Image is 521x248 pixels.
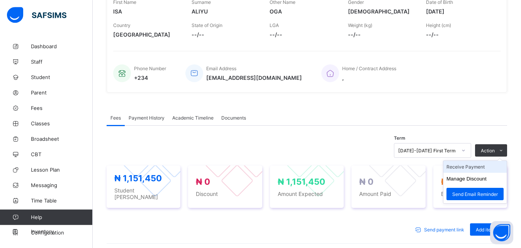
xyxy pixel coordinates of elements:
[196,177,210,187] span: ₦ 0
[342,66,396,71] span: Home / Contract Address
[7,7,66,23] img: safsims
[270,22,279,28] span: LGA
[31,74,93,80] span: Student
[441,177,489,187] span: ₦ 1,151,450
[398,148,457,154] div: [DATE]-[DATE] First Term
[31,197,93,204] span: Time Table
[110,115,121,121] span: Fees
[129,115,165,121] span: Payment History
[348,22,372,28] span: Weight (kg)
[31,105,93,111] span: Fees
[446,176,487,182] button: Manage Discount
[31,214,92,220] span: Help
[270,8,336,15] span: OGA
[490,221,513,244] button: Open asap
[113,22,131,28] span: Country
[113,8,180,15] span: ISA
[172,115,214,121] span: Academic Timeline
[481,148,495,154] span: Action
[134,74,166,81] span: +234
[426,8,493,15] span: [DATE]
[359,177,373,187] span: ₦ 0
[443,185,507,203] li: dropdown-list-item-text-2
[31,59,93,65] span: Staff
[359,191,417,197] span: Amount Paid
[348,31,415,38] span: --/--
[31,120,93,127] span: Classes
[443,161,507,173] li: dropdown-list-item-text-0
[221,115,246,121] span: Documents
[192,8,258,15] span: ALIYU
[206,74,302,81] span: [EMAIL_ADDRESS][DOMAIN_NAME]
[113,31,180,38] span: [GEOGRAPHIC_DATA]
[192,31,258,38] span: --/--
[31,43,93,49] span: Dashboard
[196,191,254,197] span: Discount
[452,191,498,197] span: Send Email Reminder
[31,167,93,173] span: Lesson Plan
[114,173,162,183] span: ₦ 1,151,450
[441,191,499,197] span: Balance
[342,74,396,81] span: ,
[31,151,93,157] span: CBT
[348,8,415,15] span: [DEMOGRAPHIC_DATA]
[476,227,495,233] span: Add item
[192,22,222,28] span: State of Origin
[426,31,493,38] span: --/--
[278,191,336,197] span: Amount Expected
[134,66,166,71] span: Phone Number
[114,187,173,200] span: Student [PERSON_NAME]
[31,89,93,96] span: Parent
[426,22,451,28] span: Height (cm)
[443,173,507,185] li: dropdown-list-item-text-1
[31,136,93,142] span: Broadsheet
[31,182,93,188] span: Messaging
[278,177,325,187] span: ₦ 1,151,450
[424,227,464,233] span: Send payment link
[31,229,92,236] span: Configuration
[394,135,405,141] span: Term
[270,31,336,38] span: --/--
[206,66,236,71] span: Email Address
